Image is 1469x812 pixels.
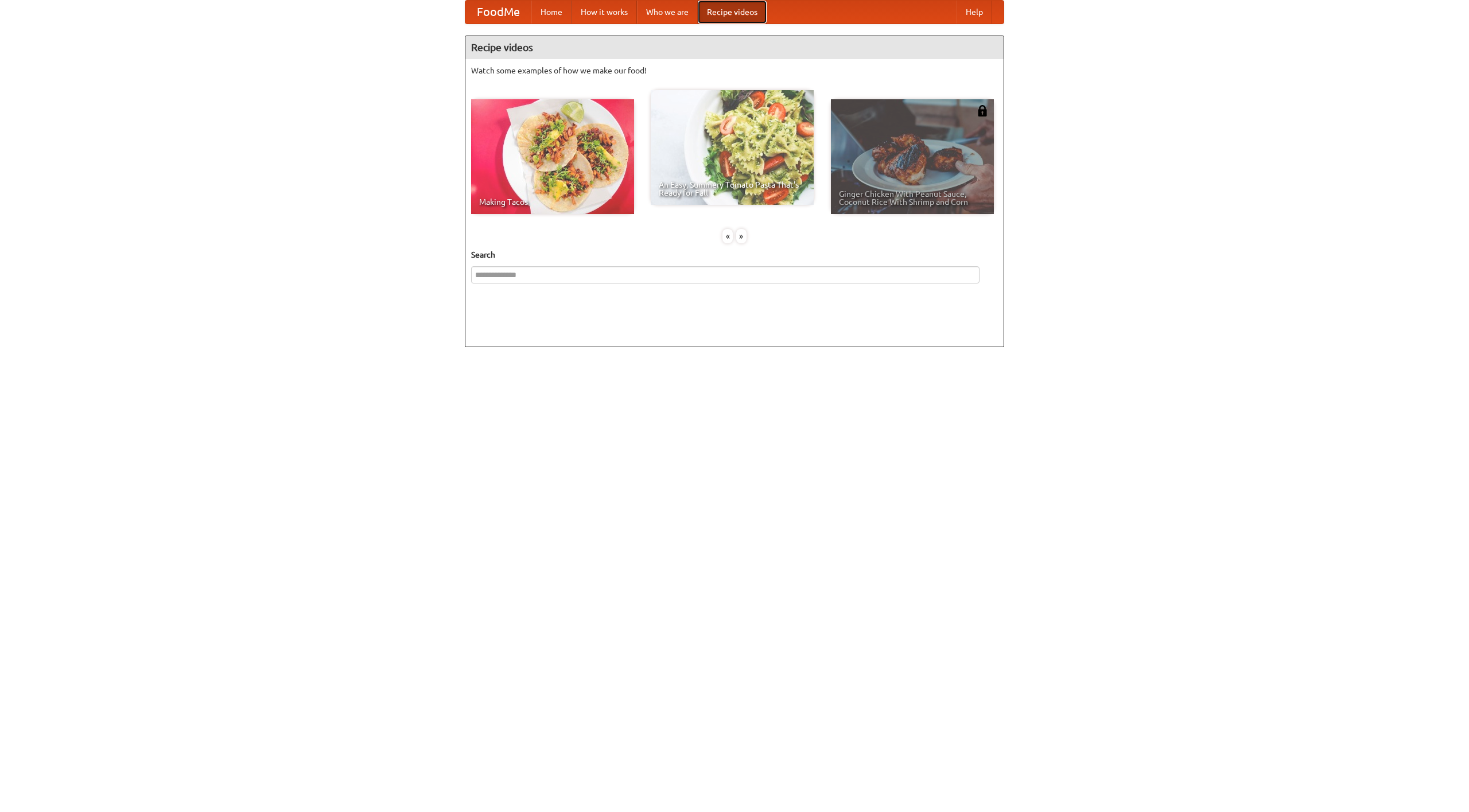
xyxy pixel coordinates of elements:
a: How it works [572,1,637,24]
img: 483408.png [977,105,988,116]
span: An Easy, Summery Tomato Pasta That's Ready for Fall [659,181,806,197]
div: » [736,229,747,243]
a: Recipe videos [698,1,767,24]
p: Watch some examples of how we make our food! [471,65,998,76]
a: Making Tacos [471,99,634,214]
h5: Search [471,249,998,261]
a: Help [957,1,992,24]
span: Making Tacos [479,198,626,206]
a: Home [531,1,572,24]
div: « [722,229,733,243]
a: FoodMe [465,1,531,24]
a: An Easy, Summery Tomato Pasta That's Ready for Fall [651,90,814,205]
h4: Recipe videos [465,36,1004,59]
a: Who we are [637,1,698,24]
